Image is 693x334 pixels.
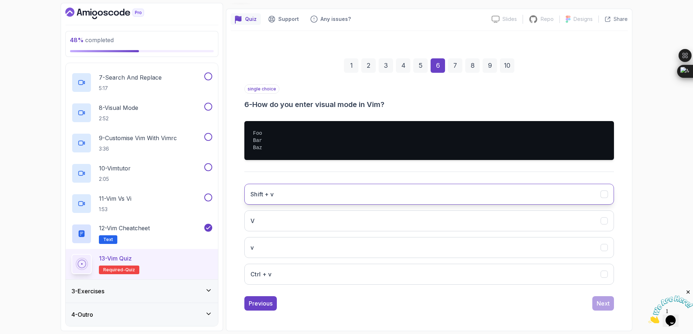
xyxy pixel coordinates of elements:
h3: 6 - How do you enter visual mode in Vim? [244,99,614,110]
h3: 4 - Outro [71,310,93,319]
button: 12-Vim CheatcheetText [71,224,212,244]
p: 1:53 [99,206,131,213]
span: 1 [3,3,6,9]
div: 7 [448,58,462,73]
button: 9-Customise Vim With Vimrc3:36 [71,133,212,153]
div: 6 [431,58,445,73]
h3: v [250,243,254,252]
button: Share [598,15,628,23]
div: 2 [361,58,376,73]
button: V [244,210,614,231]
p: Share [614,15,628,23]
p: 12 - Vim Cheatcheet [99,224,150,232]
button: 11-Vim vs Vi1:53 [71,193,212,214]
p: 5:17 [99,85,162,92]
div: 10 [500,58,514,73]
h3: 3 - Exercises [71,287,104,295]
p: 11 - Vim vs Vi [99,194,131,203]
p: 8 - Visual Mode [99,103,138,112]
button: 10-Vimtutor2:05 [71,163,212,183]
button: Shift + v [244,184,614,205]
div: 8 [465,58,480,73]
button: Ctrl + v [244,264,614,285]
button: Previous [244,296,277,311]
a: Dashboard [65,8,161,19]
button: Support button [264,13,303,25]
p: Any issues? [321,15,351,23]
div: Previous [249,299,273,308]
p: 2:52 [99,115,138,122]
button: 3-Exercises [66,280,218,303]
button: quiz button [231,13,261,25]
button: 8-Visual Mode2:52 [71,103,212,123]
pre: Foo Bar Baz [244,121,614,160]
p: 10 - Vimtutor [99,164,131,173]
div: 9 [483,58,497,73]
button: v [244,237,614,258]
h3: Shift + v [250,190,274,199]
p: Support [278,15,299,23]
button: 13-Vim QuizRequired-quiz [71,254,212,274]
p: single choice [244,84,279,94]
p: 2:05 [99,175,131,183]
span: Required- [103,267,125,273]
p: Repo [541,15,554,23]
span: quiz [125,267,135,273]
button: 7-Search And Replace5:17 [71,72,212,93]
p: Slides [502,15,517,23]
div: 5 [413,58,428,73]
p: 9 - Customise Vim With Vimrc [99,134,177,142]
button: Feedback button [306,13,355,25]
div: 1 [344,58,358,73]
span: Text [103,237,113,242]
span: completed [70,36,114,44]
p: Designs [574,15,593,23]
p: 13 - Vim Quiz [99,254,132,263]
div: 3 [379,58,393,73]
p: 3:36 [99,145,177,152]
div: Next [597,299,610,308]
iframe: chat widget [648,289,693,323]
span: 48 % [70,36,84,44]
h3: V [250,217,254,225]
div: 4 [396,58,410,73]
p: 7 - Search And Replace [99,73,162,82]
h3: Ctrl + v [250,270,271,279]
button: 4-Outro [66,303,218,326]
p: Quiz [245,15,257,23]
button: Next [592,296,614,311]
